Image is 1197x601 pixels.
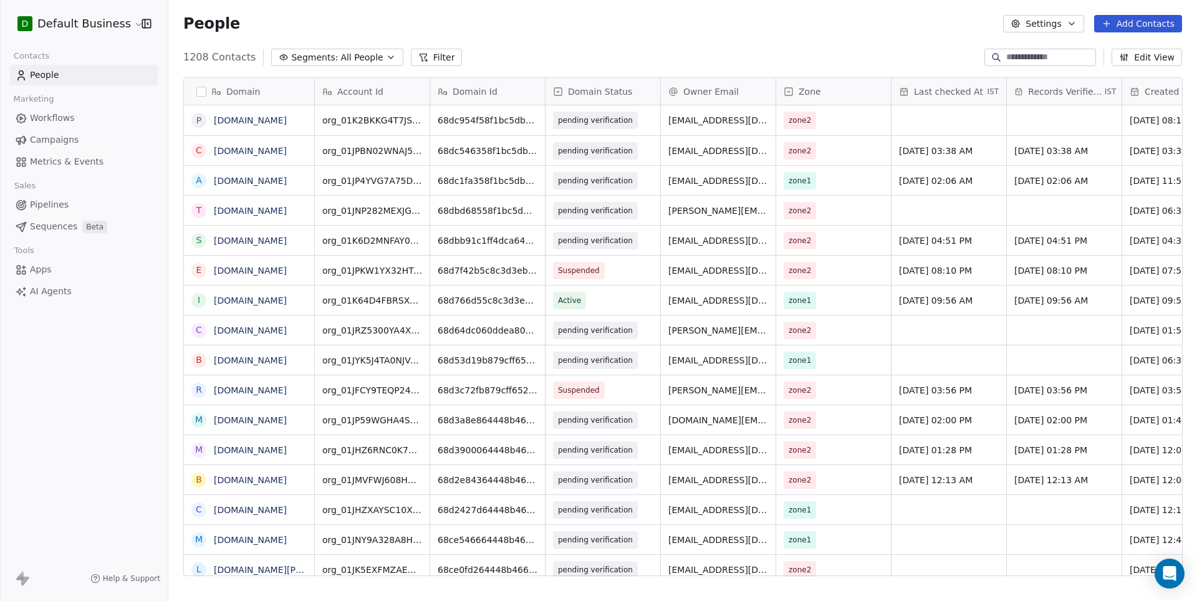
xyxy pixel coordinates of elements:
[668,474,768,486] span: [EMAIL_ADDRESS][DOMAIN_NAME]
[196,174,202,187] div: a
[1155,559,1185,589] div: Open Intercom Messenger
[899,175,999,187] span: [DATE] 02:06 AM
[322,504,422,516] span: org_01JHZXAYSC10XXS0G3RC0TNK20
[438,234,537,247] span: 68dbb91c1ff4dca642ed6b08
[184,105,315,577] div: grid
[1112,49,1182,66] button: Edit View
[438,324,537,337] span: 68d64dc060ddea80a7617acc
[198,294,200,307] div: i
[82,221,107,233] span: Beta
[558,204,633,217] span: pending verification
[668,444,768,456] span: [EMAIL_ADDRESS][DOMAIN_NAME]
[789,294,811,307] span: zone1
[789,564,811,576] span: zone2
[899,264,999,277] span: [DATE] 08:10 PM
[411,49,463,66] button: Filter
[214,505,287,515] a: [DOMAIN_NAME]
[899,294,999,307] span: [DATE] 09:56 AM
[196,234,202,247] div: s
[196,473,202,486] div: b
[668,384,768,397] span: [PERSON_NAME][EMAIL_ADDRESS][DOMAIN_NAME]
[291,51,338,64] span: Segments:
[195,443,203,456] div: m
[438,294,537,307] span: 68d766d55c8c3d3eb6f03a84
[789,444,811,456] span: zone2
[226,85,260,98] span: Domain
[438,414,537,426] span: 68d3a8e864448b466e9aa609
[430,78,545,105] div: Domain Id
[789,414,811,426] span: zone2
[103,574,160,584] span: Help & Support
[322,324,422,337] span: org_01JRZ5300YA4XRYN8HQRQB4KVH
[10,151,158,172] a: Metrics & Events
[558,175,633,187] span: pending verification
[668,354,768,367] span: [EMAIL_ADDRESS][DOMAIN_NAME]
[1014,294,1114,307] span: [DATE] 09:56 AM
[438,444,537,456] span: 68d3900064448b466e94b6cd
[558,294,581,307] span: Active
[661,78,776,105] div: Owner Email
[668,564,768,576] span: [EMAIL_ADDRESS][DOMAIN_NAME][PERSON_NAME]
[322,234,422,247] span: org_01K6D2MNFAY0KK9BR2EBTKHEBP
[322,414,422,426] span: org_01JP59WGHA4SMBEX1FHGK484Z1
[899,145,999,157] span: [DATE] 03:38 AM
[10,65,158,85] a: People
[668,534,768,546] span: [EMAIL_ADDRESS][DOMAIN_NAME]
[438,384,537,397] span: 68d3c72fb879cff6524fc29e
[438,534,537,546] span: 68ce546664448b466e59e18b
[789,384,811,397] span: zone2
[90,574,160,584] a: Help & Support
[789,474,811,486] span: zone2
[9,176,41,195] span: Sales
[558,354,633,367] span: pending verification
[438,114,537,127] span: 68dc954f58f1bc5db7ea02d1
[196,383,202,397] div: r
[322,444,422,456] span: org_01JHZ6RNC0K7M77F4H07P1AZ76
[322,564,422,576] span: org_01JK5EXFMZAEZ6M8YBTB5D013T
[1014,444,1114,456] span: [DATE] 01:28 PM
[195,533,203,546] div: m
[546,78,660,105] div: Domain Status
[558,414,633,426] span: pending verification
[1014,414,1114,426] span: [DATE] 02:00 PM
[214,206,287,216] a: [DOMAIN_NAME]
[789,175,811,187] span: zone1
[438,504,537,516] span: 68d2427d64448b466e79fa5c
[789,234,811,247] span: zone2
[453,85,498,98] span: Domain Id
[196,503,202,516] div: c
[668,414,768,426] span: [DOMAIN_NAME][EMAIL_ADDRESS][DOMAIN_NAME]
[10,259,158,280] a: Apps
[1028,85,1102,98] span: Records Verified At
[776,78,891,105] div: Zone
[558,145,633,157] span: pending verification
[789,204,811,217] span: zone2
[1105,87,1117,97] span: IST
[37,16,131,32] span: Default Business
[1014,384,1114,397] span: [DATE] 03:56 PM
[322,204,422,217] span: org_01JNP282MEXJGC1PTGHWJS6F9N
[196,144,202,157] div: c
[789,504,811,516] span: zone1
[558,114,633,127] span: pending verification
[322,264,422,277] span: org_01JPKW1YX32HTCRD7H3EA4MAD6
[322,114,422,127] span: org_01K2BKKG4T7JSPXTE3J3QNTTBX
[899,444,999,456] span: [DATE] 01:28 PM
[196,204,202,217] div: t
[1007,78,1122,105] div: Records Verified AtIST
[1014,145,1114,157] span: [DATE] 03:38 AM
[789,354,811,367] span: zone1
[214,535,287,545] a: [DOMAIN_NAME]
[789,145,811,157] span: zone2
[322,294,422,307] span: org_01K64D4FBRSXTTHJPN8HN763CK
[184,78,314,105] div: Domain
[438,354,537,367] span: 68d53d19b879cff6526f4be0
[30,285,72,298] span: AI Agents
[196,353,202,367] div: b
[337,85,383,98] span: Account Id
[322,145,422,157] span: org_01JPBN02WNAJ5TTR3NHAT2FNPE
[1014,175,1114,187] span: [DATE] 02:06 AM
[558,564,633,576] span: pending verification
[558,264,600,277] span: Suspended
[214,445,287,455] a: [DOMAIN_NAME]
